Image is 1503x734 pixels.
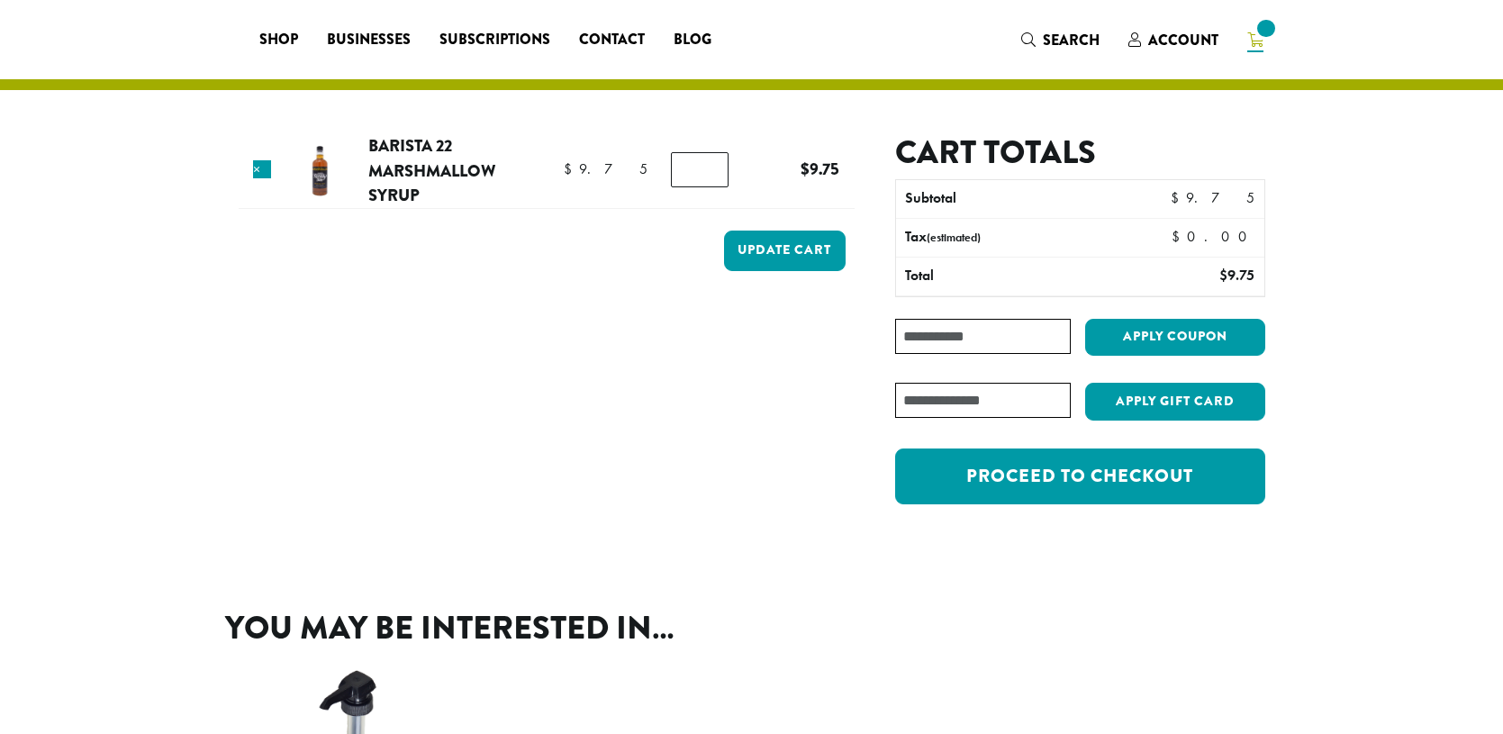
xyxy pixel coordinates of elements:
a: Shop [245,25,312,54]
bdi: 9.75 [1219,266,1254,285]
a: Remove this item [253,160,271,178]
span: Account [1148,30,1218,50]
span: $ [1219,266,1227,285]
span: Subscriptions [439,29,550,51]
h2: You may be interested in… [225,609,1279,648]
span: $ [564,159,579,178]
a: Barista 22 Marshmallow Syrup [368,133,495,207]
button: Apply Gift Card [1085,383,1265,421]
small: (estimated) [927,230,981,245]
span: Search [1043,30,1100,50]
bdi: 9.75 [564,159,647,178]
h2: Cart totals [895,133,1264,172]
a: Proceed to checkout [895,449,1264,504]
th: Total [896,258,1117,295]
span: Contact [579,29,645,51]
th: Subtotal [896,180,1117,218]
span: $ [1171,188,1186,207]
button: Update cart [724,231,846,271]
span: Blog [674,29,711,51]
button: Apply coupon [1085,319,1265,356]
a: Search [1007,25,1114,55]
bdi: 0.00 [1172,227,1255,246]
bdi: 9.75 [801,157,839,181]
bdi: 9.75 [1171,188,1254,207]
span: Businesses [327,29,411,51]
th: Tax [896,219,1156,257]
img: Barista 22 Marshmallow Syrup [291,141,349,200]
span: $ [801,157,810,181]
span: $ [1172,227,1187,246]
input: Product quantity [671,152,729,186]
span: Shop [259,29,298,51]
